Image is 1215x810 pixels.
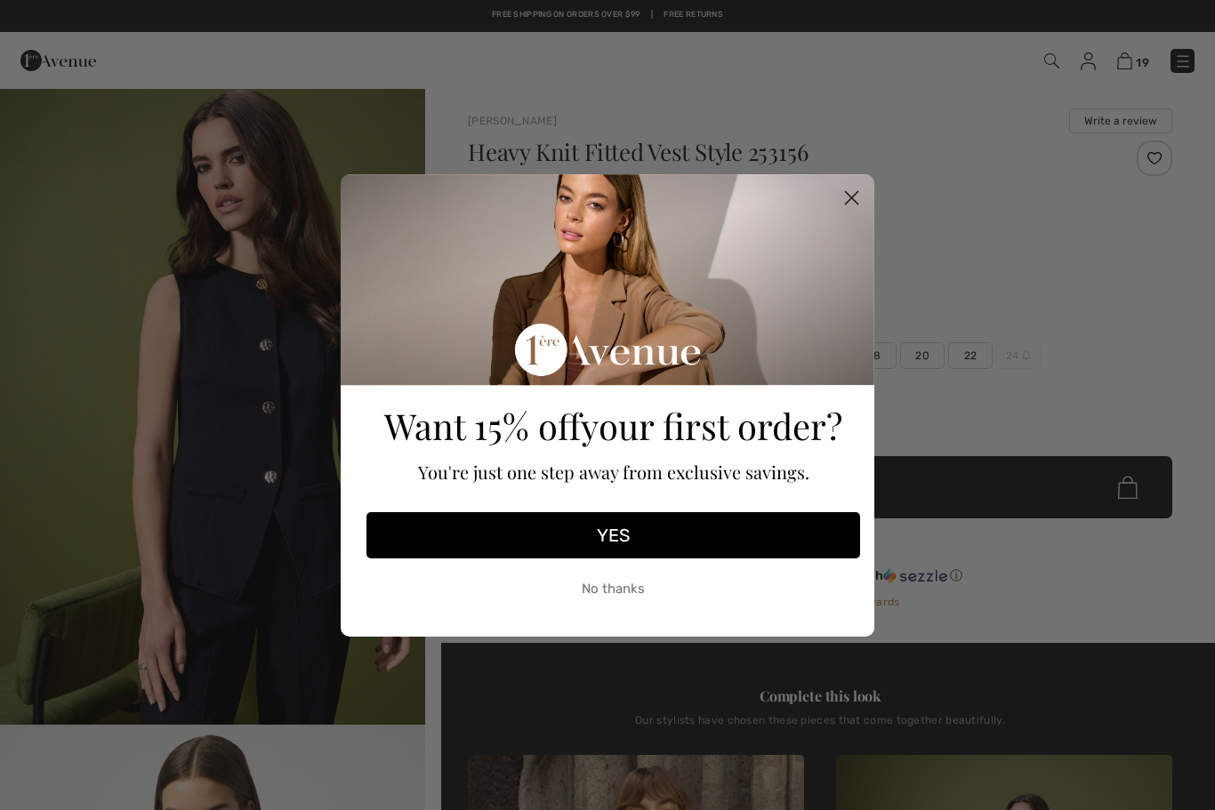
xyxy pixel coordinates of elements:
[366,512,860,558] button: YES
[384,402,581,449] span: Want 15% off
[366,567,860,612] button: No thanks
[581,402,842,449] span: your first order?
[418,460,809,484] span: You're just one step away from exclusive savings.
[836,182,867,213] button: Close dialog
